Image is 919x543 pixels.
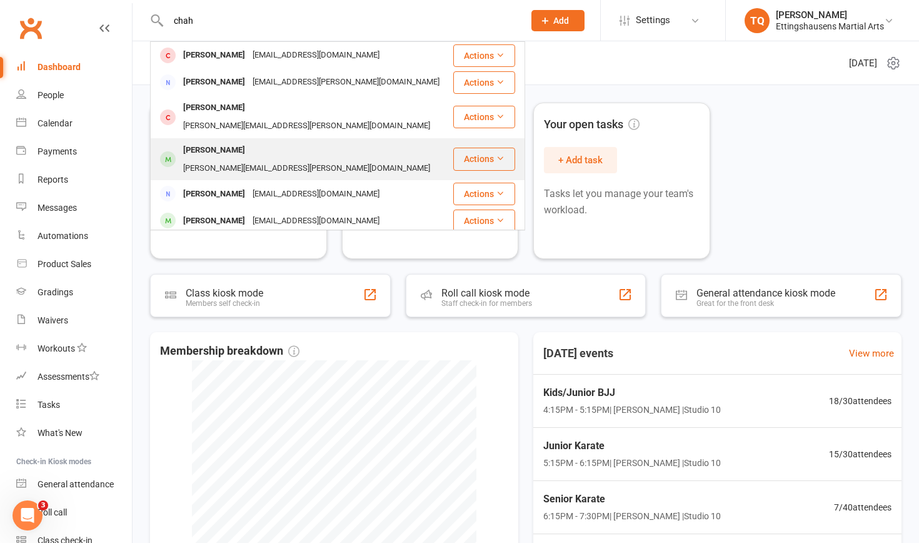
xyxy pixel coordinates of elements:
button: Actions [453,183,515,205]
div: Automations [38,231,88,241]
span: 5:15PM - 6:15PM | [PERSON_NAME] | Studio 10 [543,456,721,470]
div: Workouts [38,343,75,353]
a: General attendance kiosk mode [16,470,132,499]
div: [PERSON_NAME] [179,46,249,64]
div: [PERSON_NAME] [179,99,249,117]
span: Your open tasks [544,116,640,134]
span: 4:15PM - 5:15PM | [PERSON_NAME] | Studio 10 [543,403,721,417]
div: Product Sales [38,259,91,269]
div: Staff check-in for members [441,299,532,308]
span: 18 / 30 attendees [829,394,891,408]
div: Waivers [38,315,68,325]
div: [PERSON_NAME][EMAIL_ADDRESS][PERSON_NAME][DOMAIN_NAME] [179,160,434,178]
span: 6:15PM - 7:30PM | [PERSON_NAME] | Studio 10 [543,509,721,523]
span: Kids/Junior BJJ [543,385,721,401]
a: Roll call [16,499,132,527]
div: [EMAIL_ADDRESS][DOMAIN_NAME] [249,185,383,203]
div: General attendance [38,479,114,489]
p: Tasks let you manage your team's workload. [544,186,700,218]
a: Messages [16,194,132,222]
a: View more [849,346,894,361]
div: Messages [38,203,77,213]
button: Actions [453,71,515,94]
span: 15 / 30 attendees [829,447,891,461]
a: Calendar [16,109,132,138]
button: Actions [453,44,515,67]
div: Dashboard [38,62,81,72]
a: Workouts [16,335,132,363]
a: Payments [16,138,132,166]
div: [EMAIL_ADDRESS][DOMAIN_NAME] [249,212,383,230]
div: Calendar [38,118,73,128]
div: What's New [38,428,83,438]
a: People [16,81,132,109]
span: Junior Karate [543,438,721,454]
span: 3 [38,500,48,510]
h3: [DATE] events [533,342,623,365]
div: Roll call [38,507,67,517]
iframe: Intercom live chat [13,500,43,530]
div: Assessments [38,372,99,382]
button: Actions [453,210,515,232]
span: Settings [636,6,670,34]
button: Add [531,10,585,31]
a: Waivers [16,307,132,335]
span: Add [553,16,569,26]
a: Assessments [16,363,132,391]
div: General attendance kiosk mode [696,287,835,299]
span: 7 / 40 attendees [834,500,891,514]
a: Reports [16,166,132,194]
div: Reports [38,175,68,185]
span: Membership breakdown [160,342,299,360]
div: [PERSON_NAME] [179,141,249,160]
span: [DATE] [849,56,877,71]
div: Payments [38,146,77,156]
div: Class kiosk mode [186,287,263,299]
a: Product Sales [16,250,132,278]
div: Ettingshausens Martial Arts [776,21,884,32]
a: Automations [16,222,132,250]
a: Dashboard [16,53,132,81]
div: People [38,90,64,100]
a: Gradings [16,278,132,307]
div: [PERSON_NAME] [179,73,249,91]
div: Tasks [38,400,60,410]
button: Actions [453,106,515,128]
div: [PERSON_NAME][EMAIL_ADDRESS][PERSON_NAME][DOMAIN_NAME] [179,117,434,135]
div: [PERSON_NAME] [776,9,884,21]
button: + Add task [544,147,617,173]
span: Senior Karate [543,491,721,507]
a: Tasks [16,391,132,419]
div: [PERSON_NAME] [179,185,249,203]
div: TQ [745,8,770,33]
div: Roll call kiosk mode [441,287,532,299]
div: [EMAIL_ADDRESS][PERSON_NAME][DOMAIN_NAME] [249,73,443,91]
div: Members self check-in [186,299,263,308]
a: What's New [16,419,132,447]
div: Great for the front desk [696,299,835,308]
input: Search... [164,12,515,29]
div: [PERSON_NAME] [179,212,249,230]
a: Clubworx [15,13,46,44]
div: Gradings [38,287,73,297]
div: [EMAIL_ADDRESS][DOMAIN_NAME] [249,46,383,64]
button: Actions [453,148,515,170]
